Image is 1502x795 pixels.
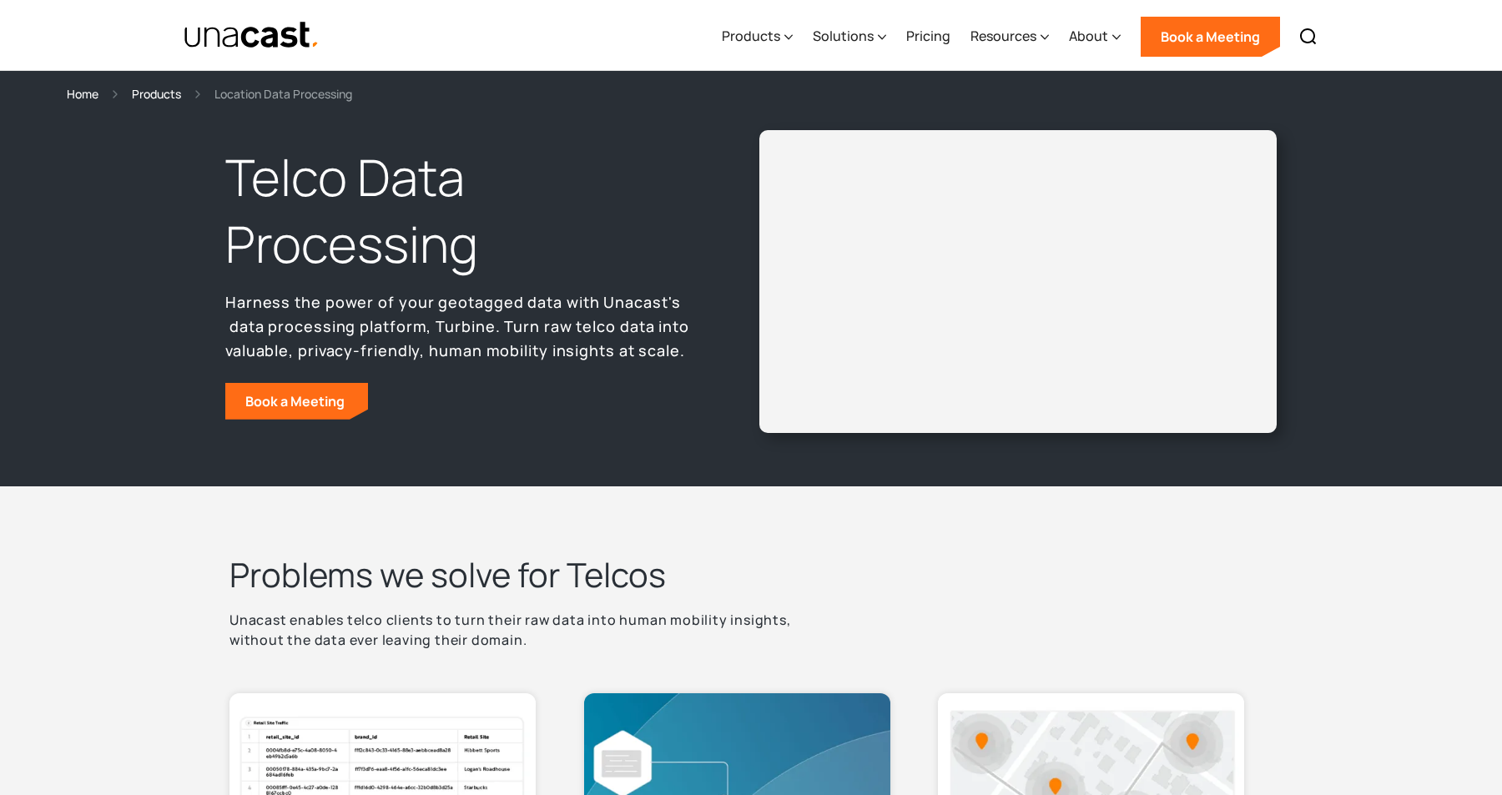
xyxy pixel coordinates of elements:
p: Harness the power of your geotagged data with Unacast's data processing platform, Turbine. Turn r... [225,290,698,362]
p: Unacast enables telco clients to turn their raw data into human mobility insights, without the da... [229,610,817,650]
a: Book a Meeting [225,383,368,420]
img: Search icon [1298,27,1318,47]
a: home [184,21,320,50]
img: Unacast text logo [184,21,320,50]
div: Solutions [813,3,886,71]
div: About [1069,3,1121,71]
div: About [1069,26,1108,46]
h2: Problems we solve for Telcos [229,553,1273,596]
a: Products [132,84,181,103]
div: Resources [970,26,1036,46]
a: Home [67,84,98,103]
a: Book a Meeting [1141,17,1280,57]
div: Resources [970,3,1049,71]
div: Products [722,3,793,71]
div: Solutions [813,26,874,46]
h1: Telco Data Processing [225,144,698,278]
div: Location Data Processing [214,84,352,103]
a: Pricing [906,3,950,71]
div: Products [722,26,780,46]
